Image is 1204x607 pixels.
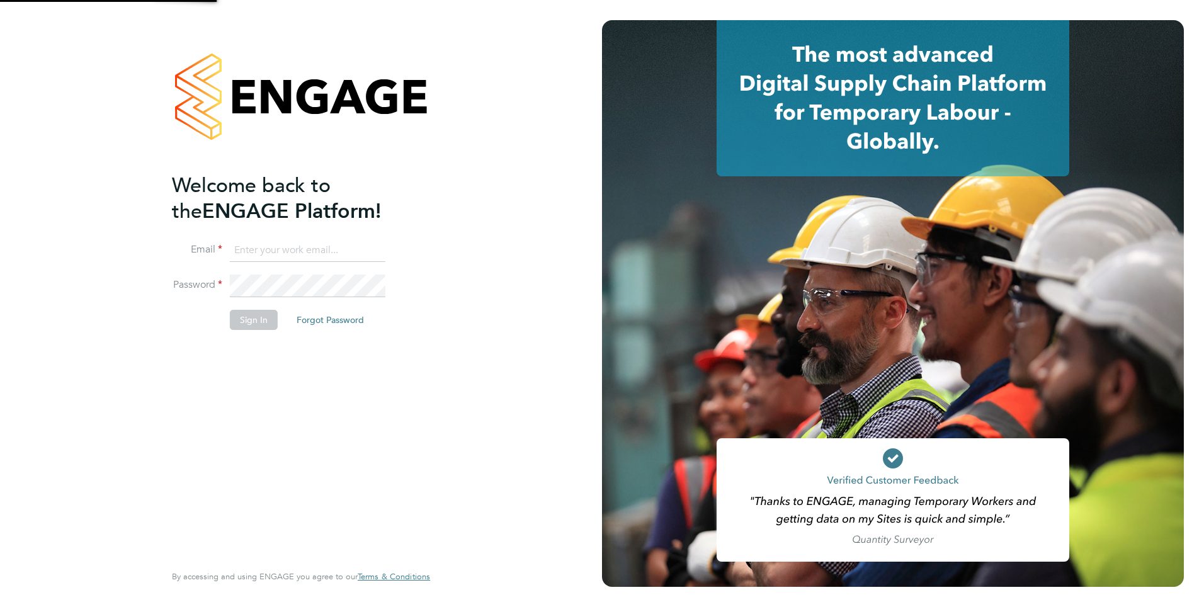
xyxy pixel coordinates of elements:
label: Email [172,243,222,256]
span: Welcome back to the [172,173,331,224]
button: Forgot Password [287,310,374,330]
h2: ENGAGE Platform! [172,173,417,224]
label: Password [172,278,222,292]
span: Terms & Conditions [358,571,430,582]
a: Terms & Conditions [358,572,430,582]
span: By accessing and using ENGAGE you agree to our [172,571,430,582]
button: Sign In [230,310,278,330]
input: Enter your work email... [230,239,385,262]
